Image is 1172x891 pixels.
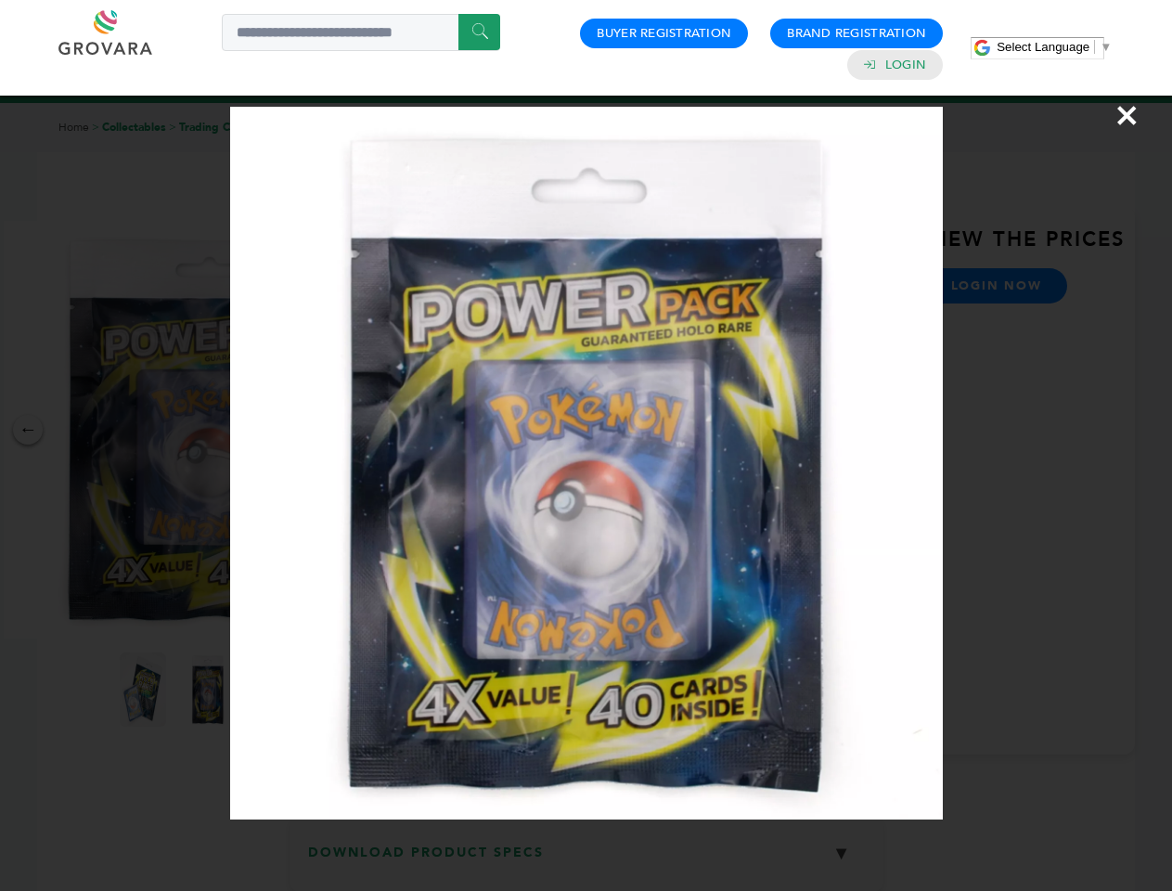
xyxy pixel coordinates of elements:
a: Buyer Registration [597,25,731,42]
span: × [1114,89,1140,141]
span: Select Language [997,40,1089,54]
a: Brand Registration [787,25,926,42]
span: ▼ [1100,40,1112,54]
input: Search a product or brand... [222,14,500,51]
a: Select Language​ [997,40,1112,54]
img: Image Preview [230,107,943,820]
span: ​ [1094,40,1095,54]
a: Login [885,57,926,73]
